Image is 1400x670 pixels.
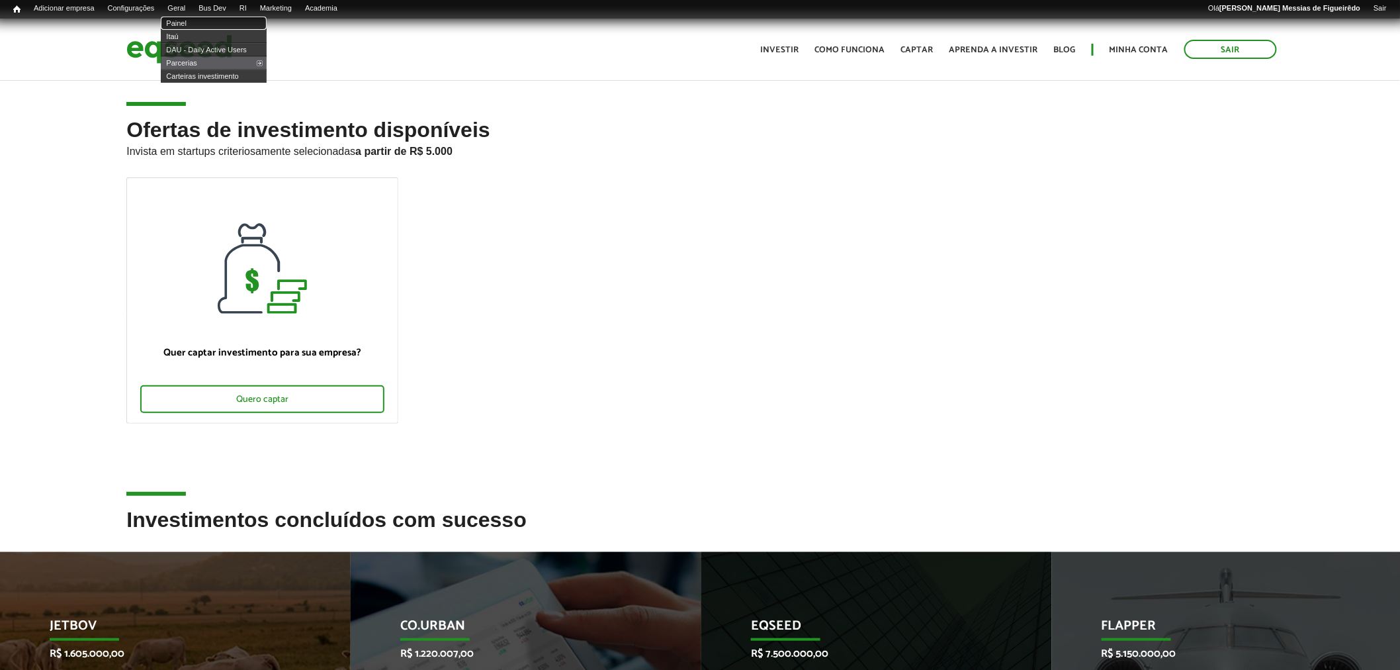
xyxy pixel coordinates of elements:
a: Blog [1054,46,1076,54]
p: R$ 7.500.000,00 [751,647,983,660]
a: Minha conta [1110,46,1168,54]
p: Invista em startups criteriosamente selecionadas [126,142,1273,158]
a: Bus Dev [192,3,233,14]
a: Investir [761,46,799,54]
a: Academia [298,3,344,14]
p: Flapper [1102,618,1333,641]
a: Como funciona [815,46,885,54]
strong: a partir de R$ 5.000 [355,146,453,157]
a: RI [233,3,253,14]
a: Início [7,3,27,16]
a: Geral [161,3,192,14]
p: R$ 5.150.000,00 [1102,647,1333,660]
a: Configurações [101,3,161,14]
a: Captar [901,46,934,54]
a: Aprenda a investir [949,46,1038,54]
p: R$ 1.605.000,00 [50,647,281,660]
strong: [PERSON_NAME] Messias de Figueirêdo [1219,4,1360,12]
p: R$ 1.220.007,00 [400,647,632,660]
a: Olá[PERSON_NAME] Messias de Figueirêdo [1202,3,1367,14]
p: JetBov [50,618,281,641]
a: Marketing [253,3,298,14]
a: Sair [1184,40,1277,59]
img: EqSeed [126,32,232,67]
a: Adicionar empresa [27,3,101,14]
span: Início [13,5,21,14]
a: Quer captar investimento para sua empresa? Quero captar [126,177,398,424]
a: Painel [161,17,267,30]
a: Sair [1367,3,1393,14]
p: Co.Urban [400,618,632,641]
p: EqSeed [751,618,983,641]
h2: Investimentos concluídos com sucesso [126,508,1273,551]
h2: Ofertas de investimento disponíveis [126,119,1273,177]
div: Quero captar [140,385,384,413]
p: Quer captar investimento para sua empresa? [140,347,384,359]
